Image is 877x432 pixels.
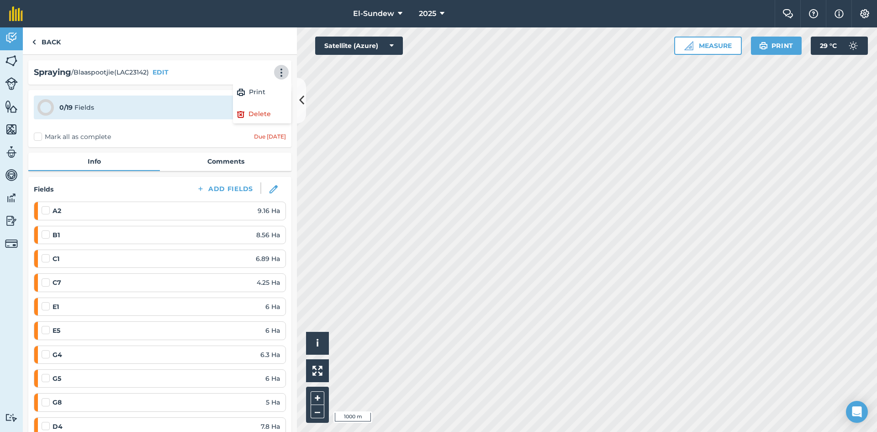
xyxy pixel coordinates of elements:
strong: G5 [53,373,61,384]
h2: Spraying [34,66,71,79]
img: svg+xml;base64,PHN2ZyB4bWxucz0iaHR0cDovL3d3dy53My5vcmcvMjAwMC9zdmciIHdpZHRoPSI1NiIgaGVpZ2h0PSI2MC... [5,123,18,136]
button: Add Fields [189,182,260,195]
button: Measure [674,37,742,55]
strong: D4 [53,421,63,432]
img: Four arrows, one pointing top left, one top right, one bottom right and the last bottom left [312,366,322,376]
span: 4.25 Ha [257,277,280,288]
button: Satellite (Azure) [315,37,403,55]
strong: B1 [53,230,60,240]
img: svg+xml;base64,PD94bWwgdmVyc2lvbj0iMS4wIiBlbmNvZGluZz0idXRmLTgiPz4KPCEtLSBHZW5lcmF0b3I6IEFkb2JlIE... [5,145,18,159]
img: svg+xml;base64,PHN2ZyB4bWxucz0iaHR0cDovL3d3dy53My5vcmcvMjAwMC9zdmciIHdpZHRoPSI5IiBoZWlnaHQ9IjI0Ii... [32,37,36,48]
span: 8.56 Ha [256,230,280,240]
span: 6.89 Ha [256,254,280,264]
strong: A2 [53,206,61,216]
div: Fields [59,102,94,112]
button: 29 °C [811,37,868,55]
strong: G4 [53,350,62,360]
img: svg+xml;base64,PD94bWwgdmVyc2lvbj0iMS4wIiBlbmNvZGluZz0idXRmLTgiPz4KPCEtLSBHZW5lcmF0b3I6IEFkb2JlIE... [5,413,18,422]
img: svg+xml;base64,PHN2ZyB4bWxucz0iaHR0cDovL3d3dy53My5vcmcvMjAwMC9zdmciIHdpZHRoPSIxOSIgaGVpZ2h0PSIyNC... [237,87,245,98]
span: 6 Ha [265,373,280,384]
span: 5 Ha [266,397,280,407]
a: Print [233,83,291,101]
span: / Blaaspootjie(LAC23142) [71,67,149,77]
h4: Fields [34,184,53,194]
div: Due [DATE] [254,133,286,140]
label: Mark all as complete [34,132,111,142]
span: i [316,337,319,349]
strong: G8 [53,397,62,407]
img: svg+xml;base64,PD94bWwgdmVyc2lvbj0iMS4wIiBlbmNvZGluZz0idXRmLTgiPz4KPCEtLSBHZW5lcmF0b3I6IEFkb2JlIE... [5,31,18,45]
strong: C1 [53,254,59,264]
img: svg+xml;base64,PD94bWwgdmVyc2lvbj0iMS4wIiBlbmNvZGluZz0idXRmLTgiPz4KPCEtLSBHZW5lcmF0b3I6IEFkb2JlIE... [5,237,18,250]
span: 7.8 Ha [261,421,280,432]
img: svg+xml;base64,PD94bWwgdmVyc2lvbj0iMS4wIiBlbmNvZGluZz0idXRmLTgiPz4KPCEtLSBHZW5lcmF0b3I6IEFkb2JlIE... [5,191,18,205]
button: i [306,332,329,355]
span: 6.3 Ha [260,350,280,360]
img: fieldmargin Logo [9,6,23,21]
div: Open Intercom Messenger [846,401,868,423]
button: EDIT [153,67,169,77]
img: Ruler icon [684,41,693,50]
a: Delete [233,105,291,123]
strong: C7 [53,277,61,288]
img: svg+xml;base64,PHN2ZyB4bWxucz0iaHR0cDovL3d3dy53My5vcmcvMjAwMC9zdmciIHdpZHRoPSIyMCIgaGVpZ2h0PSIyNC... [276,68,287,77]
strong: E5 [53,325,60,336]
button: Print [751,37,802,55]
span: 29 ° C [820,37,837,55]
img: svg+xml;base64,PHN2ZyB4bWxucz0iaHR0cDovL3d3dy53My5vcmcvMjAwMC9zdmciIHdpZHRoPSIxNyIgaGVpZ2h0PSIxNy... [835,8,844,19]
img: Two speech bubbles overlapping with the left bubble in the forefront [782,9,793,18]
strong: E1 [53,302,59,312]
img: svg+xml;base64,PD94bWwgdmVyc2lvbj0iMS4wIiBlbmNvZGluZz0idXRmLTgiPz4KPCEtLSBHZW5lcmF0b3I6IEFkb2JlIE... [5,168,18,182]
img: svg+xml;base64,PHN2ZyB3aWR0aD0iMTgiIGhlaWdodD0iMTgiIHZpZXdCb3g9IjAgMCAxOCAxOCIgZmlsbD0ibm9uZSIgeG... [269,185,278,193]
a: Info [28,153,160,170]
span: 2025 [419,8,436,19]
span: 9.16 Ha [258,206,280,216]
span: 6 Ha [265,302,280,312]
strong: 0 / 19 [59,103,73,112]
img: svg+xml;base64,PHN2ZyB4bWxucz0iaHR0cDovL3d3dy53My5vcmcvMjAwMC9zdmciIHdpZHRoPSI1NiIgaGVpZ2h0PSI2MC... [5,100,18,113]
img: A question mark icon [808,9,819,18]
img: svg+xml;base64,PD94bWwgdmVyc2lvbj0iMS4wIiBlbmNvZGluZz0idXRmLTgiPz4KPCEtLSBHZW5lcmF0b3I6IEFkb2JlIE... [5,214,18,228]
a: Comments [160,153,291,170]
button: + [311,391,324,405]
span: El-Sundew [353,8,394,19]
img: A cog icon [859,9,870,18]
img: svg+xml;base64,PHN2ZyB4bWxucz0iaHR0cDovL3d3dy53My5vcmcvMjAwMC9zdmciIHdpZHRoPSIxOSIgaGVpZ2h0PSIyNC... [759,40,768,51]
span: 6 Ha [265,325,280,336]
img: svg+xml;base64,PHN2ZyB4bWxucz0iaHR0cDovL3d3dy53My5vcmcvMjAwMC9zdmciIHdpZHRoPSIxOCIgaGVpZ2h0PSIyNC... [237,109,245,120]
button: – [311,405,324,418]
img: svg+xml;base64,PD94bWwgdmVyc2lvbj0iMS4wIiBlbmNvZGluZz0idXRmLTgiPz4KPCEtLSBHZW5lcmF0b3I6IEFkb2JlIE... [844,37,862,55]
a: Back [23,27,70,54]
img: svg+xml;base64,PD94bWwgdmVyc2lvbj0iMS4wIiBlbmNvZGluZz0idXRmLTgiPz4KPCEtLSBHZW5lcmF0b3I6IEFkb2JlIE... [5,77,18,90]
img: svg+xml;base64,PHN2ZyB4bWxucz0iaHR0cDovL3d3dy53My5vcmcvMjAwMC9zdmciIHdpZHRoPSI1NiIgaGVpZ2h0PSI2MC... [5,54,18,68]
